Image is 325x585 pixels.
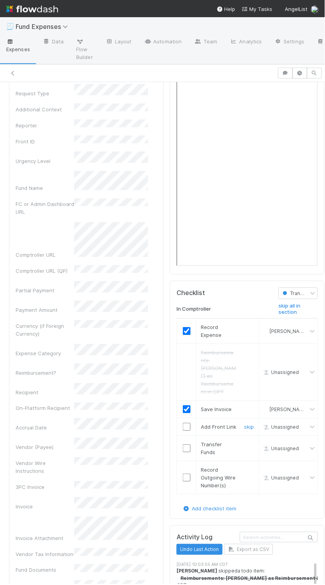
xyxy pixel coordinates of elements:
[177,306,211,313] h6: In Comptroller
[245,424,254,430] a: skip
[36,36,70,48] a: Data
[270,329,308,335] span: [PERSON_NAME]
[70,36,99,64] a: Flow Builder
[201,442,222,456] span: Transfer Funds
[16,503,74,511] div: Invoice
[262,328,269,335] img: avatar_93b89fca-d03a-423a-b274-3dd03f0a621f.png
[6,23,14,30] span: 🧾
[138,36,188,48] a: Automation
[182,506,237,512] a: Add checklist item
[201,406,232,413] span: Save Invoice
[16,122,74,129] div: Reporter
[262,424,299,430] span: Unassigned
[16,287,74,295] div: Partial Payment
[16,251,74,259] div: Comptroller URL
[311,5,319,13] img: avatar_93b89fca-d03a-423a-b274-3dd03f0a621f.png
[177,534,238,542] h5: Activity Log
[16,424,74,432] div: Accrual Date
[224,544,273,555] button: Export as CSV
[177,290,205,297] h5: Checklist
[76,38,93,61] span: Flow Builder
[16,200,74,216] div: FC or Admin Dashboard URL
[279,303,318,315] h6: skip all in section
[201,424,237,430] span: Add Front Link
[242,5,273,13] a: My Tasks
[16,322,74,338] div: Currency (if Foreign Currency)
[16,23,72,30] span: Fund Expenses
[99,36,138,48] a: Layout
[262,406,269,413] img: avatar_93b89fca-d03a-423a-b274-3dd03f0a621f.png
[279,303,318,318] a: skip all in section
[16,89,74,97] div: Request Type
[16,444,74,451] div: Vendor (Payee)
[16,350,74,358] div: Expense Category
[16,567,74,574] div: Fund Documents
[201,324,222,338] span: Record Expense
[16,138,74,145] div: Front ID
[6,2,58,16] img: logo-inverted-e16ddd16eac7371096b0.svg
[262,446,299,452] span: Unassigned
[16,535,74,542] div: Invoice Attachment
[6,38,30,53] span: Expenses
[16,106,74,113] div: Additional Context
[16,551,74,558] div: Vendor Tax Information
[16,483,74,491] div: 3PC Invoice
[262,475,299,481] span: Unassigned
[16,460,74,475] div: Vendor Wire Instructions
[188,36,224,48] a: Team
[201,350,236,395] span: Reimbursements: [PERSON_NAME] as Reimbursement in CPT
[16,369,74,377] div: Reimbursement?
[224,36,268,48] a: Analytics
[240,532,318,543] input: Search activities...
[201,467,236,489] span: Record Outgoing Wire Number(s)
[16,306,74,314] div: Payment Amount
[16,404,74,412] div: On-Platform Recipient
[262,370,299,376] span: Unassigned
[16,184,74,192] div: Fund Name
[285,6,308,12] span: AngelList
[177,544,223,555] button: Undo Last Action
[16,157,74,165] div: Urgency Level
[16,267,74,275] div: Comptroller URL (QP)
[242,6,273,12] span: My Tasks
[16,389,74,397] div: Recipient
[217,5,236,13] div: Help
[270,407,308,413] span: [PERSON_NAME]
[177,569,218,574] strong: [PERSON_NAME]
[268,36,311,48] a: Settings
